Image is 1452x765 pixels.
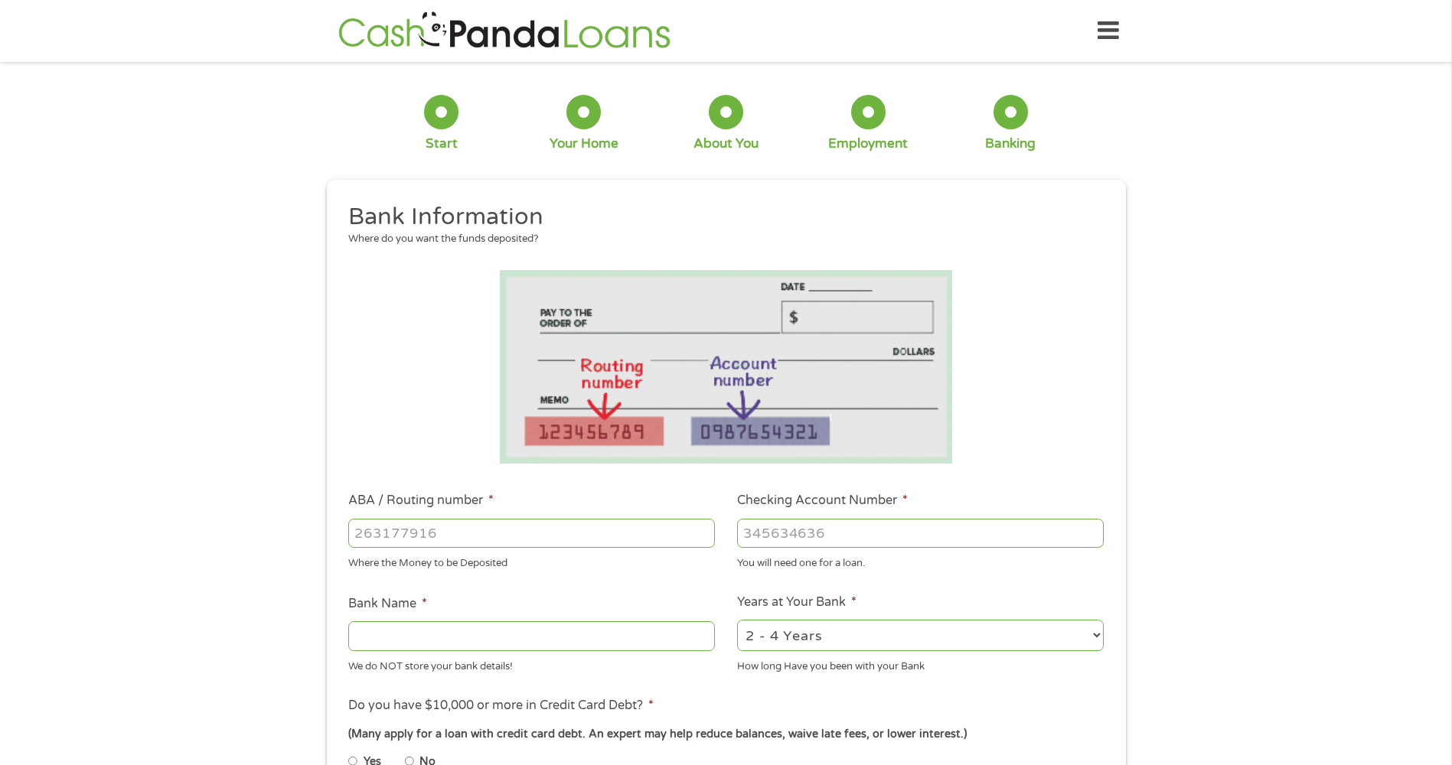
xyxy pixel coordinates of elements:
label: Years at Your Bank [737,594,857,610]
label: Checking Account Number [737,493,908,509]
input: 263177916 [348,519,715,548]
div: Your Home [550,135,618,152]
img: Routing number location [500,270,953,464]
div: How long Have you been with your Bank [737,653,1104,674]
div: Employment [828,135,908,152]
div: About You [693,135,759,152]
input: 345634636 [737,519,1104,548]
label: ABA / Routing number [348,493,494,509]
div: (Many apply for a loan with credit card debt. An expert may help reduce balances, waive late fees... [348,726,1103,743]
label: Bank Name [348,596,427,612]
img: GetLoanNow Logo [334,9,675,53]
div: Start [426,135,458,152]
div: Where do you want the funds deposited? [348,232,1092,247]
div: Banking [985,135,1036,152]
div: Where the Money to be Deposited [348,551,715,571]
div: We do NOT store your bank details! [348,653,715,674]
div: You will need one for a loan. [737,551,1104,571]
h2: Bank Information [348,202,1092,233]
label: Do you have $10,000 or more in Credit Card Debt? [348,698,654,714]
